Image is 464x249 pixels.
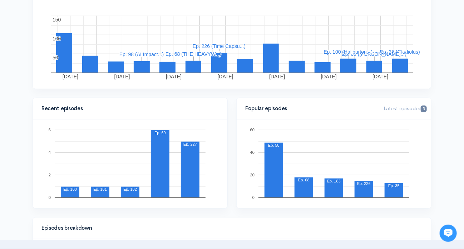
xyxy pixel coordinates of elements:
[245,128,423,200] svg: A chart.
[114,74,130,79] text: [DATE]
[46,99,86,105] span: New conversation
[321,74,337,79] text: [DATE]
[41,9,423,80] svg: A chart.
[41,128,219,200] svg: A chart.
[245,106,375,112] h4: Popular episodes
[49,195,51,200] text: 0
[119,52,164,57] text: Ep. 98 (AI Impact...)
[440,225,457,242] iframe: gist-messenger-bubble-iframe
[388,184,400,188] text: Ep. 35
[93,187,107,191] text: Ep. 101
[53,55,58,60] text: 50
[41,225,418,231] h4: Episodes breakdown
[10,123,133,131] p: Find an answer quickly
[63,74,78,79] text: [DATE]
[49,128,51,132] text: 6
[53,17,61,23] text: 150
[372,74,388,79] text: [DATE]
[250,173,255,177] text: 20
[421,106,427,112] span: 5
[252,195,255,200] text: 0
[193,43,246,49] text: Ep. 226 (Time Capsu...)
[269,74,285,79] text: [DATE]
[342,51,407,57] text: Ep. 69 ([PERSON_NAME]...)
[250,128,255,132] text: 60
[21,135,128,149] input: Search articles
[63,187,77,191] text: Ep. 100
[49,150,51,155] text: 4
[268,143,280,147] text: Ep. 58
[49,173,51,177] text: 2
[154,131,166,135] text: Ep. 69
[218,74,233,79] text: [DATE]
[11,48,132,82] h2: Just let us know if you need anything and we'll be happy to help! 🙂
[384,105,427,112] span: Latest episode:
[250,150,255,155] text: 40
[183,142,197,146] text: Ep. 227
[166,51,221,57] text: Ep. 68 (THE HEAVYW...)
[380,49,420,55] text: Ep. 35 (Gladiolus)
[298,178,310,182] text: Ep. 68
[41,106,214,112] h4: Recent episodes
[11,95,132,109] button: New conversation
[324,49,373,55] text: Ep. 100 (Haliburton...)
[357,181,371,186] text: Ep. 226
[123,187,137,191] text: Ep. 102
[11,35,132,46] h1: Hi 👋
[327,179,341,183] text: Ep. 183
[166,74,182,79] text: [DATE]
[53,36,61,41] text: 100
